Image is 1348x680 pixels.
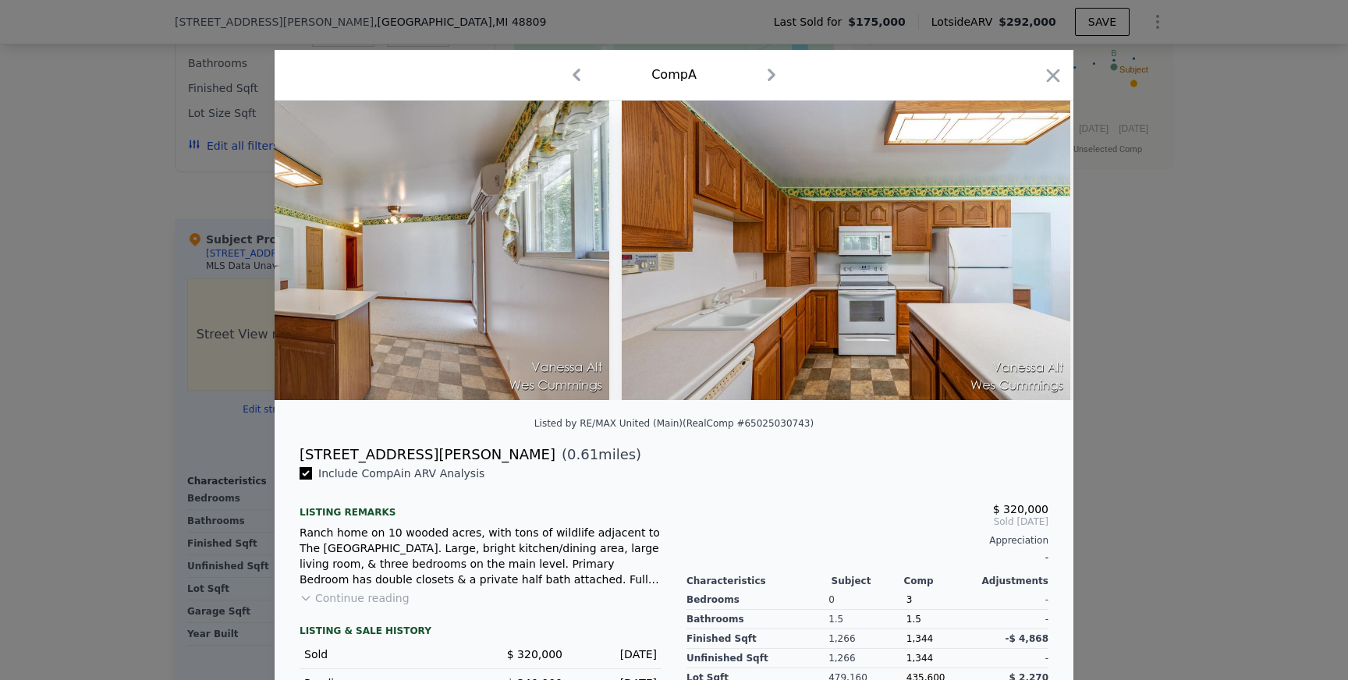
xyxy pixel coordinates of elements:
[300,590,410,606] button: Continue reading
[828,590,906,610] div: 0
[906,610,977,629] div: 1.5
[555,444,641,466] span: ( miles)
[304,646,468,662] div: Sold
[828,629,906,649] div: 1,266
[567,446,598,462] span: 0.61
[906,633,933,644] span: 1,344
[903,575,976,587] div: Comp
[686,649,828,668] div: Unfinished Sqft
[686,547,1048,568] div: -
[312,467,491,480] span: Include Comp A in ARV Analysis
[686,629,828,649] div: Finished Sqft
[300,625,662,640] div: LISTING & SALE HISTORY
[977,590,1048,610] div: -
[622,101,1071,400] img: Property Img
[300,494,662,519] div: Listing remarks
[832,575,904,587] div: Subject
[828,649,906,668] div: 1,266
[651,66,697,84] div: Comp A
[534,418,814,429] div: Listed by RE/MAX United (Main) (RealComp #65025030743)
[686,534,1048,547] div: Appreciation
[977,649,1048,668] div: -
[686,590,828,610] div: Bedrooms
[976,575,1048,587] div: Adjustments
[300,444,555,466] div: [STREET_ADDRESS][PERSON_NAME]
[977,610,1048,629] div: -
[575,646,657,662] div: [DATE]
[993,503,1048,515] span: $ 320,000
[160,101,609,400] img: Property Img
[906,594,913,605] span: 3
[507,648,562,661] span: $ 320,000
[828,610,906,629] div: 1.5
[300,525,662,587] div: Ranch home on 10 wooded acres, with tons of wildlife adjacent to The [GEOGRAPHIC_DATA]. Large, br...
[906,653,933,664] span: 1,344
[1006,633,1048,644] span: -$ 4,868
[686,610,828,629] div: Bathrooms
[686,515,1048,528] span: Sold [DATE]
[686,575,832,587] div: Characteristics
